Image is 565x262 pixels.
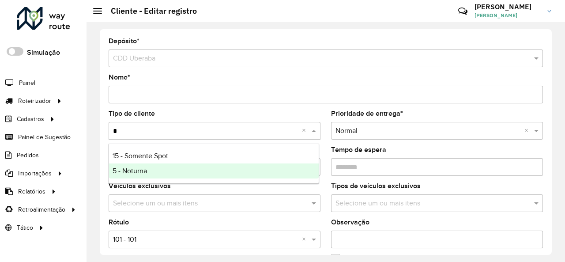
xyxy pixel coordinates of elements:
span: Retroalimentação [18,205,65,214]
span: [PERSON_NAME] [475,11,541,19]
span: Clear all [302,125,309,136]
span: Painel de Sugestão [18,133,71,142]
a: Contato Rápido [453,2,472,21]
span: 15 - Somente Spot [113,152,168,159]
span: Clear all [524,125,532,136]
ng-dropdown-panel: Options list [109,144,319,184]
label: Tempo de espera [331,144,386,155]
span: Painel [19,78,35,87]
span: Clear all [302,234,309,245]
label: Tipos de veículos exclusivos [331,181,421,191]
span: Roteirizador [18,96,51,106]
span: Cadastros [17,114,44,124]
label: Simulação [27,47,60,58]
span: Pedidos [17,151,39,160]
label: Rótulo [109,217,129,228]
label: Nome [109,72,130,83]
span: Importações [18,169,52,178]
span: 5 - Noturna [113,167,147,175]
label: Veículos exclusivos [109,181,171,191]
h3: [PERSON_NAME] [475,3,541,11]
h2: Cliente - Editar registro [102,6,197,16]
label: Depósito [109,36,139,46]
label: Observação [331,217,369,228]
label: Tipo de cliente [109,108,155,119]
span: Relatórios [18,187,45,196]
span: Tático [17,223,33,232]
label: Prioridade de entrega [331,108,403,119]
